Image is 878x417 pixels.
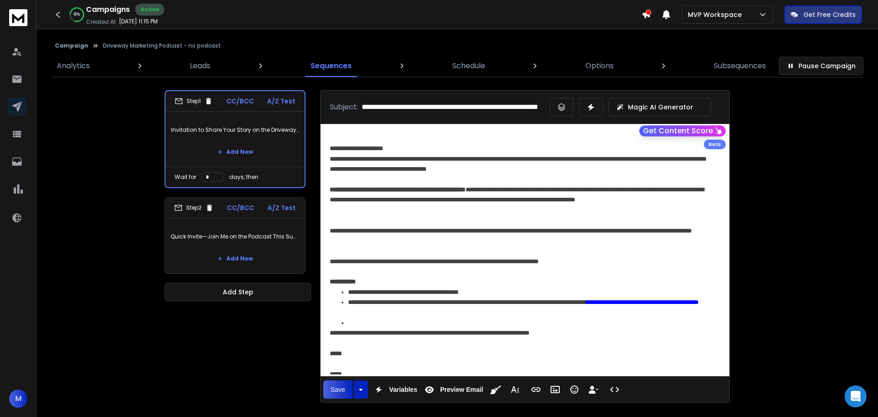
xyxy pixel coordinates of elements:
button: Emoticons [566,380,583,399]
div: Active [135,4,164,16]
p: Sequences [311,60,352,71]
p: Analytics [57,60,90,71]
a: Leads [184,55,216,77]
a: Analytics [51,55,95,77]
button: Clean HTML [487,380,504,399]
p: Get Free Credits [803,10,856,19]
button: Save [323,380,353,399]
button: Add New [210,249,260,268]
p: Subject: [330,102,358,113]
p: Schedule [452,60,485,71]
button: Pause Campaign [779,57,863,75]
button: M [9,390,27,408]
button: Get Content Score [639,125,726,136]
a: Options [580,55,619,77]
button: Get Free Credits [784,5,862,24]
p: Options [585,60,614,71]
button: Variables [370,380,419,399]
h1: Campaigns [86,4,130,15]
a: Schedule [447,55,491,77]
div: Open Intercom Messenger [845,385,867,407]
p: Created At: [86,18,117,26]
p: days, then [229,173,258,181]
button: Insert Image (Ctrl+P) [546,380,564,399]
button: Insert Unsubscribe Link [585,380,602,399]
p: 80 % [74,12,80,17]
div: Step 2 [174,204,214,212]
button: Preview Email [421,380,485,399]
span: Preview Email [438,386,485,394]
button: More Text [506,380,524,399]
button: Magic AI Generator [608,98,711,116]
li: Step1CC/BCCA/Z TestInvitation to Share Your Story on the Driveway Marketing PodcastAdd NewWait fo... [165,90,305,188]
p: CC/BCC [227,203,254,212]
p: Driveway Marketing Podcast - no podcast [103,42,221,49]
p: Subsequences [714,60,766,71]
p: MVP Workspace [688,10,745,19]
p: Quick Invite—Join Me on the Podcast This Summer? [171,224,300,249]
p: Magic AI Generator [628,103,693,112]
div: Beta [704,140,726,149]
p: Leads [190,60,210,71]
a: Subsequences [708,55,771,77]
li: Step2CC/BCCA/Z TestQuick Invite—Join Me on the Podcast This Summer?Add New [165,197,305,274]
p: CC/BCC [226,97,254,106]
button: Add Step [165,283,311,301]
div: Step 1 [175,97,213,105]
button: Add New [210,143,260,161]
span: Variables [387,386,419,394]
button: Insert Link (Ctrl+K) [527,380,545,399]
p: A/Z Test [268,203,296,212]
a: Sequences [305,55,357,77]
p: Wait for [175,173,196,181]
p: A/Z Test [267,97,295,106]
p: [DATE] 11:15 PM [119,18,158,25]
p: Invitation to Share Your Story on the Driveway Marketing Podcast [171,117,299,143]
img: logo [9,9,27,26]
button: Campaign [55,42,88,49]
